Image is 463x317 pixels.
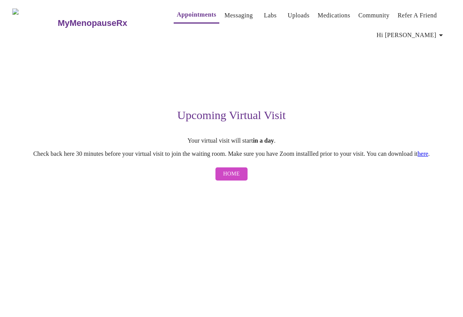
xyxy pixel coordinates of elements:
a: Refer a Friend [398,10,437,21]
button: Messaging [221,8,256,23]
button: Appointments [174,7,219,24]
a: MyMenopauseRx [57,10,158,37]
p: Check back here 30 minutes before your virtual visit to join the waiting room. Make sure you have... [12,150,451,157]
a: Home [214,164,249,185]
button: Medications [314,8,353,23]
button: Home [215,167,248,181]
span: Home [223,169,240,179]
span: Hi [PERSON_NAME] [377,30,446,41]
button: Refer a Friend [395,8,440,23]
img: MyMenopauseRx Logo [12,9,57,37]
strong: in a day [253,137,274,144]
button: Uploads [285,8,313,23]
a: Medications [318,10,350,21]
h3: Upcoming Virtual Visit [12,109,451,122]
a: here [418,150,429,157]
button: Labs [258,8,283,23]
a: Appointments [177,9,216,20]
button: Community [355,8,393,23]
a: Uploads [288,10,310,21]
a: Messaging [224,10,253,21]
a: Community [358,10,390,21]
p: Your virtual visit will start . [12,137,451,144]
h3: MyMenopauseRx [58,18,127,28]
button: Hi [PERSON_NAME] [374,27,449,43]
a: Labs [264,10,277,21]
